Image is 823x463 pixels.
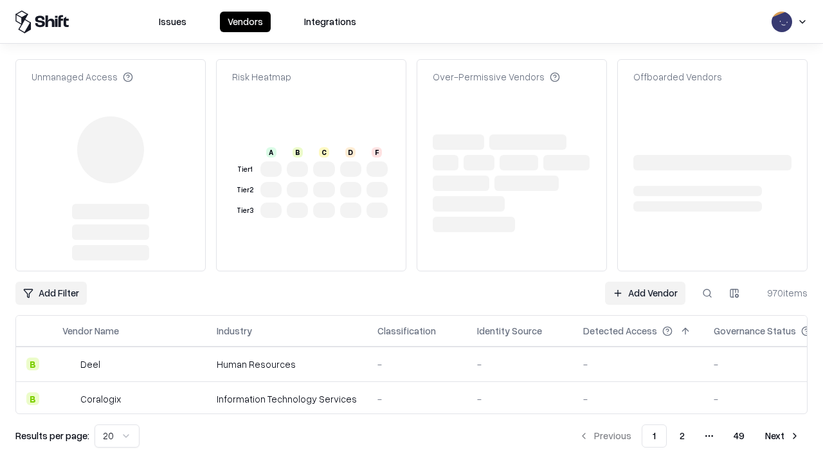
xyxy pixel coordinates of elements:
div: Classification [377,324,436,338]
img: Deel [62,358,75,370]
button: Vendors [220,12,271,32]
div: B [26,392,39,405]
div: - [477,358,563,371]
p: Results per page: [15,429,89,442]
div: Governance Status [714,324,796,338]
div: - [583,392,693,406]
div: Detected Access [583,324,657,338]
div: A [266,147,276,158]
div: Unmanaged Access [32,70,133,84]
button: Integrations [296,12,364,32]
nav: pagination [571,424,808,448]
div: Tier 2 [235,185,255,195]
div: Vendor Name [62,324,119,338]
button: Next [757,424,808,448]
div: Tier 1 [235,164,255,175]
div: B [26,358,39,370]
div: 970 items [756,286,808,300]
div: Human Resources [217,358,357,371]
a: Add Vendor [605,282,685,305]
div: - [377,392,457,406]
div: Over-Permissive Vendors [433,70,560,84]
div: F [372,147,382,158]
button: 1 [642,424,667,448]
div: C [319,147,329,158]
button: Issues [151,12,194,32]
button: 2 [669,424,695,448]
div: Information Technology Services [217,392,357,406]
div: Identity Source [477,324,542,338]
div: Offboarded Vendors [633,70,722,84]
div: D [345,147,356,158]
div: Risk Heatmap [232,70,291,84]
button: 49 [723,424,755,448]
div: Deel [80,358,100,371]
div: - [583,358,693,371]
img: Coralogix [62,392,75,405]
div: Coralogix [80,392,121,406]
div: B [293,147,303,158]
button: Add Filter [15,282,87,305]
div: Tier 3 [235,205,255,216]
div: - [377,358,457,371]
div: - [477,392,563,406]
div: Industry [217,324,252,338]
